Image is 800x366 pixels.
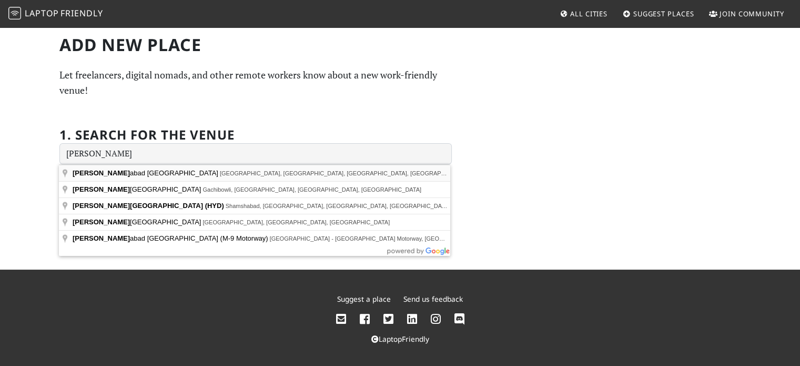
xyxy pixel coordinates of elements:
[220,170,534,176] span: [GEOGRAPHIC_DATA], [GEOGRAPHIC_DATA], [GEOGRAPHIC_DATA], [GEOGRAPHIC_DATA], [GEOGRAPHIC_DATA]
[73,202,224,210] span: [PERSON_NAME][GEOGRAPHIC_DATA] (HYD)
[73,234,130,242] span: [PERSON_NAME]
[59,35,452,55] h1: Add new Place
[25,7,59,19] span: Laptop
[633,9,694,18] span: Suggest Places
[202,219,390,225] span: [GEOGRAPHIC_DATA], [GEOGRAPHIC_DATA], [GEOGRAPHIC_DATA]
[60,7,103,19] span: Friendly
[337,294,391,304] a: Suggest a place
[73,169,130,177] span: [PERSON_NAME]
[73,185,202,193] span: [GEOGRAPHIC_DATA]
[202,186,421,193] span: Gachibowli, [GEOGRAPHIC_DATA], [GEOGRAPHIC_DATA], [GEOGRAPHIC_DATA]
[371,334,429,344] a: LaptopFriendly
[270,235,549,242] span: [GEOGRAPHIC_DATA] - [GEOGRAPHIC_DATA] Motorway, [GEOGRAPHIC_DATA], [GEOGRAPHIC_DATA]
[8,7,21,19] img: LaptopFriendly
[720,9,784,18] span: Join Community
[59,67,452,98] p: Let freelancers, digital nomads, and other remote workers know about a new work-friendly venue!
[73,185,130,193] span: [PERSON_NAME]
[619,4,698,23] a: Suggest Places
[59,127,235,143] h2: 1. Search for the venue
[59,143,452,164] input: Enter a location
[73,218,130,226] span: [PERSON_NAME]
[8,5,103,23] a: LaptopFriendly LaptopFriendly
[73,234,270,242] span: abad [GEOGRAPHIC_DATA] (M-9 Motorway)
[403,294,463,304] a: Send us feedback
[570,9,607,18] span: All Cities
[555,4,612,23] a: All Cities
[226,203,450,209] span: Shamshabad, [GEOGRAPHIC_DATA], [GEOGRAPHIC_DATA], [GEOGRAPHIC_DATA]
[73,218,202,226] span: [GEOGRAPHIC_DATA]
[73,169,220,177] span: abad [GEOGRAPHIC_DATA]
[705,4,788,23] a: Join Community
